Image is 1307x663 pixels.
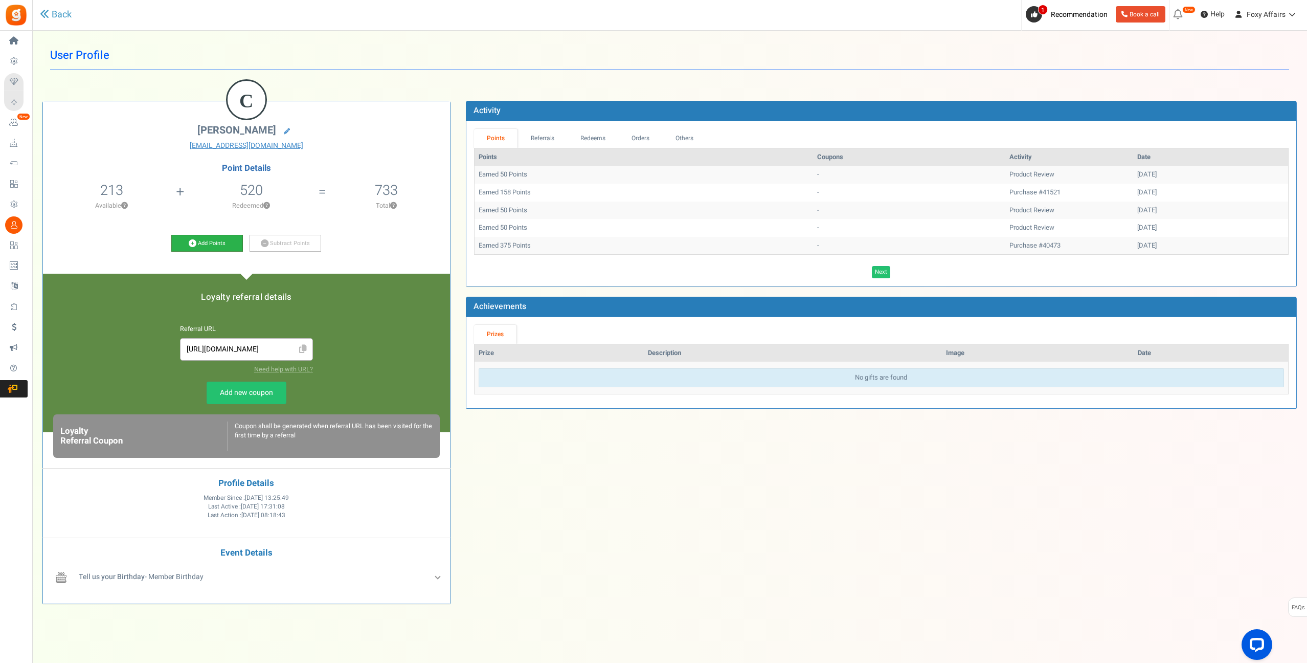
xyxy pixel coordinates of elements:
td: Earned 50 Points [475,166,813,184]
div: [DATE] [1137,170,1284,180]
span: [DATE] 13:25:49 [245,494,289,502]
th: Description [644,344,942,362]
h4: Profile Details [51,479,442,489]
p: Total [327,201,444,210]
a: Referrals [517,129,568,148]
span: Member Since : [204,494,289,502]
span: [DATE] 17:31:08 [241,502,285,511]
img: Gratisfaction [5,4,28,27]
div: [DATE] [1137,206,1284,215]
td: Earned 50 Points [475,219,813,237]
a: [EMAIL_ADDRESS][DOMAIN_NAME] [51,141,442,151]
span: [PERSON_NAME] [197,123,276,138]
h6: Loyalty Referral Coupon [60,427,228,446]
td: Earned 50 Points [475,202,813,219]
h4: Event Details [51,548,442,558]
button: ? [121,203,128,209]
a: Prizes [474,325,517,344]
th: Points [475,148,813,166]
th: Date [1133,148,1288,166]
span: Foxy Affairs [1247,9,1286,20]
a: Orders [619,129,663,148]
a: Need help with URL? [254,365,313,374]
div: No gifts are found [479,368,1284,387]
span: [DATE] 08:18:43 [241,511,285,520]
button: ? [263,203,270,209]
p: Available [48,201,175,210]
a: Add new coupon [207,382,286,404]
h4: Point Details [43,164,450,173]
th: Prize [475,344,644,362]
b: Tell us your Birthday [79,571,145,582]
a: 1 Recommendation [1026,6,1112,23]
span: 1 [1038,5,1048,15]
a: Points [474,129,518,148]
a: Next [872,266,890,278]
a: Others [662,129,706,148]
h5: 520 [240,183,263,198]
td: - [813,166,1005,184]
td: Purchase #41521 [1005,184,1133,202]
button: ? [390,203,397,209]
div: Coupon shall be generated when referral URL has been visited for the first time by a referral [228,422,432,451]
th: Activity [1005,148,1133,166]
h5: Loyalty referral details [53,293,440,302]
span: Last Active : [208,502,285,511]
a: Subtract Points [250,235,321,252]
td: - [813,184,1005,202]
h5: 733 [375,183,398,198]
td: Earned 375 Points [475,237,813,255]
a: Redeems [568,129,619,148]
td: - [813,237,1005,255]
th: Date [1134,344,1288,362]
th: Image [942,344,1133,362]
span: Recommendation [1051,9,1108,20]
td: Product Review [1005,219,1133,237]
span: FAQs [1291,598,1305,617]
a: Add Points [171,235,243,252]
div: [DATE] [1137,223,1284,233]
span: Help [1208,9,1225,19]
a: Book a call [1116,6,1165,23]
a: Help [1197,6,1229,23]
span: 213 [100,180,123,201]
td: Earned 158 Points [475,184,813,202]
span: Click to Copy [295,341,311,359]
a: New [4,114,28,131]
td: Product Review [1005,202,1133,219]
b: Achievements [474,300,526,313]
em: New [17,113,30,120]
figcaption: C [228,81,265,121]
span: Last Action : [208,511,285,520]
p: Redeemed [185,201,317,210]
td: Product Review [1005,166,1133,184]
h1: User Profile [50,41,1289,70]
h6: Referral URL [180,326,313,333]
td: Purchase #40473 [1005,237,1133,255]
span: - Member Birthday [79,571,204,582]
th: Coupons [813,148,1005,166]
td: - [813,202,1005,219]
div: [DATE] [1137,241,1284,251]
div: [DATE] [1137,188,1284,197]
td: - [813,219,1005,237]
b: Activity [474,104,501,117]
em: New [1182,6,1196,13]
